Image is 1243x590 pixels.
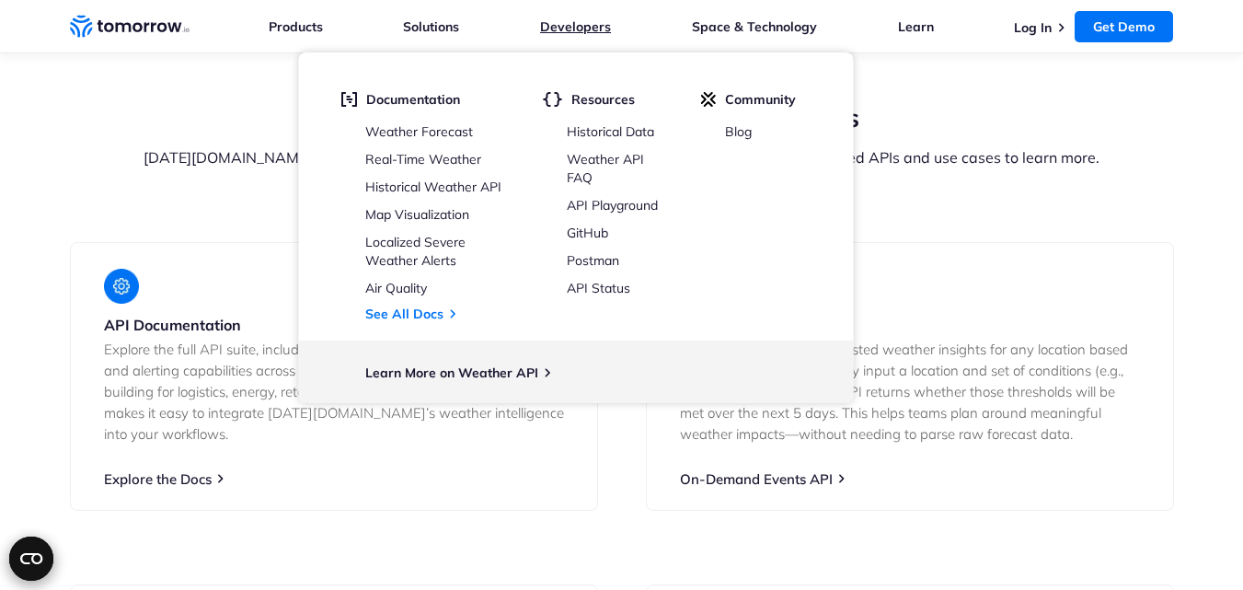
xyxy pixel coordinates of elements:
[403,18,459,35] a: Solutions
[365,179,501,195] a: Historical Weather API
[269,18,323,35] a: Products
[340,91,357,108] img: doc.svg
[365,306,443,322] a: See All Docs
[366,91,460,108] span: Documentation
[725,91,796,108] span: Community
[567,252,619,269] a: Postman
[567,151,644,186] a: Weather API FAQ
[725,123,752,140] a: Blog
[898,18,934,35] a: Learn
[104,470,212,488] a: Explore the Docs
[542,91,562,108] img: brackets.svg
[692,18,817,35] a: Space & Technology
[567,197,658,214] a: API Playground
[365,151,481,168] a: Real-Time Weather
[1014,19,1052,36] a: Log In
[70,13,190,40] a: Home link
[680,339,1140,445] p: Deliver real-time and forecasted weather insights for any location based on user-defined rules. S...
[70,100,1174,135] h2: Developer Resources & Advanced APIs
[567,225,608,241] a: GitHub
[104,339,564,445] p: Explore the full API suite, including current conditions, forecasts, insights, and alerting capab...
[700,91,716,108] img: tio-c.svg
[365,280,427,296] a: Air Quality
[365,123,473,140] a: Weather Forecast
[571,91,635,108] span: Resources
[567,123,654,140] a: Historical Data
[9,537,53,581] button: Open CMP widget
[104,316,241,334] strong: API Documentation
[365,234,466,269] a: Localized Severe Weather Alerts
[365,364,538,381] a: Learn More on Weather API
[540,18,611,35] a: Developers
[1075,11,1173,42] a: Get Demo
[567,280,630,296] a: API Status
[365,206,469,223] a: Map Visualization
[680,470,833,488] a: On-Demand Events API
[70,146,1174,168] p: [DATE][DOMAIN_NAME]’s Weather API goes beyond other available data sources. Explore our advanced ...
